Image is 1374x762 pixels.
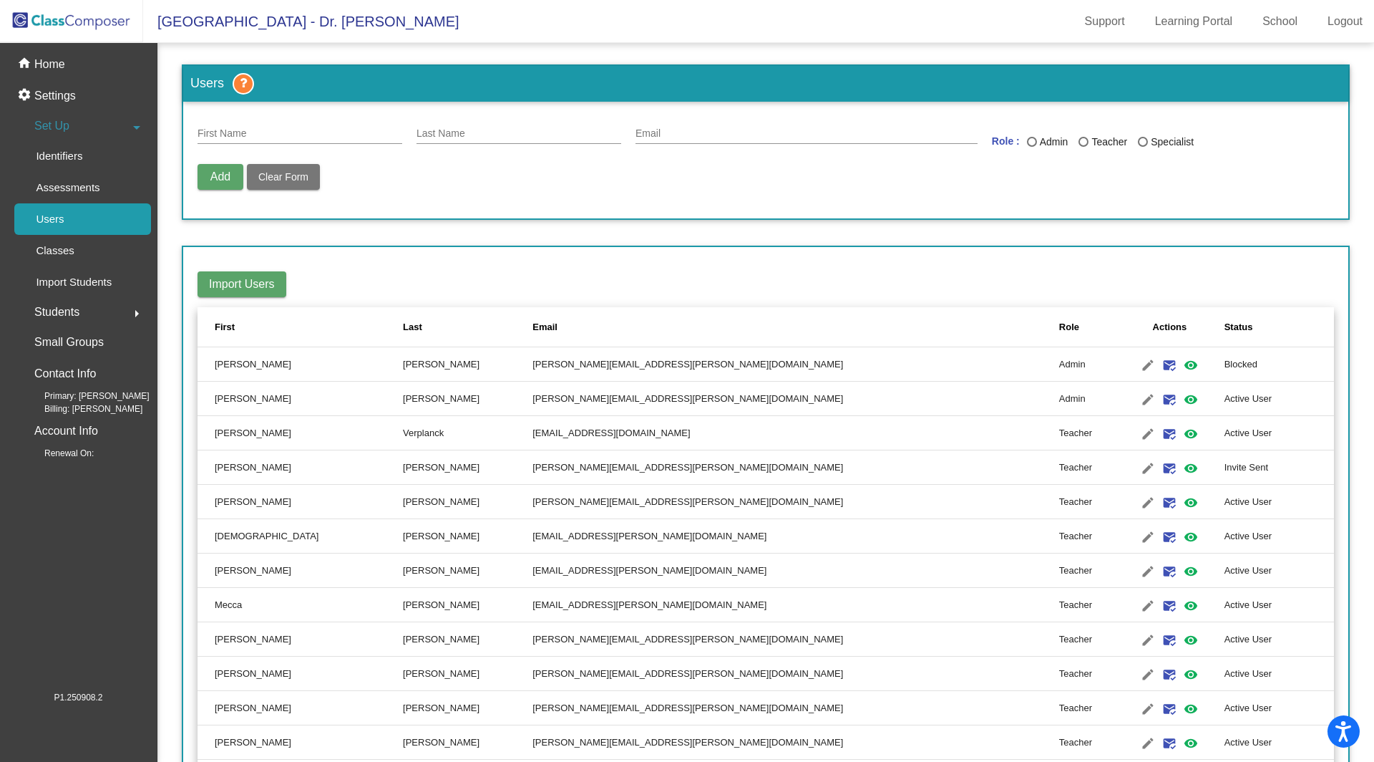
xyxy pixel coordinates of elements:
[1316,10,1374,33] a: Logout
[1182,666,1199,683] mat-icon: visibility
[1161,597,1178,614] mat-icon: mark_email_read
[36,179,99,196] p: Assessments
[1161,666,1178,683] mat-icon: mark_email_read
[198,657,403,691] td: [PERSON_NAME]
[1182,563,1199,580] mat-icon: visibility
[403,450,532,485] td: [PERSON_NAME]
[1182,529,1199,546] mat-icon: visibility
[1224,725,1334,760] td: Active User
[1073,10,1136,33] a: Support
[1182,700,1199,718] mat-icon: visibility
[1148,135,1194,150] div: Specialist
[1115,307,1224,347] th: Actions
[1224,485,1334,519] td: Active User
[1182,460,1199,477] mat-icon: visibility
[1161,700,1178,718] mat-icon: mark_email_read
[1182,494,1199,511] mat-icon: visibility
[1224,416,1334,450] td: Active User
[198,725,403,760] td: [PERSON_NAME]
[21,402,142,415] span: Billing: [PERSON_NAME]
[403,657,532,691] td: [PERSON_NAME]
[1139,597,1156,614] mat-icon: edit
[143,10,459,33] span: [GEOGRAPHIC_DATA] - Dr. [PERSON_NAME]
[1139,563,1156,580] mat-icon: edit
[532,622,1059,657] td: [PERSON_NAME][EMAIL_ADDRESS][PERSON_NAME][DOMAIN_NAME]
[1059,347,1115,382] td: Admin
[403,320,422,334] div: Last
[532,347,1059,382] td: [PERSON_NAME][EMAIL_ADDRESS][PERSON_NAME][DOMAIN_NAME]
[1059,519,1115,554] td: Teacher
[198,128,402,140] input: First Name
[1224,347,1334,382] td: Blocked
[532,588,1059,622] td: [EMAIL_ADDRESS][PERSON_NAME][DOMAIN_NAME]
[992,134,1020,150] mat-label: Role :
[1139,494,1156,511] mat-icon: edit
[532,450,1059,485] td: [PERSON_NAME][EMAIL_ADDRESS][PERSON_NAME][DOMAIN_NAME]
[1224,691,1334,725] td: Active User
[1059,657,1115,691] td: Teacher
[215,320,235,334] div: First
[198,416,403,450] td: [PERSON_NAME]
[1059,485,1115,519] td: Teacher
[183,66,1348,102] h3: Users
[198,519,403,554] td: [DEMOGRAPHIC_DATA]
[403,519,532,554] td: [PERSON_NAME]
[1059,320,1115,334] div: Role
[1139,391,1156,408] mat-icon: edit
[21,390,150,402] span: Primary: [PERSON_NAME]
[1088,135,1127,150] div: Teacher
[198,554,403,588] td: [PERSON_NAME]
[1161,425,1178,443] mat-icon: mark_email_read
[1224,320,1253,334] div: Status
[1182,632,1199,649] mat-icon: visibility
[1224,657,1334,691] td: Active User
[1139,357,1156,374] mat-icon: edit
[1139,460,1156,477] mat-icon: edit
[198,164,243,190] button: Add
[1251,10,1309,33] a: School
[209,278,275,290] span: Import Users
[403,691,532,725] td: [PERSON_NAME]
[1037,135,1068,150] div: Admin
[1182,357,1199,374] mat-icon: visibility
[635,128,978,140] input: E Mail
[1224,382,1334,416] td: Active User
[128,305,145,322] mat-icon: arrow_right
[416,128,621,140] input: Last Name
[1059,691,1115,725] td: Teacher
[34,116,69,136] span: Set Up
[403,347,532,382] td: [PERSON_NAME]
[34,332,104,352] p: Small Groups
[215,320,403,334] div: First
[128,119,145,136] mat-icon: arrow_drop_down
[34,56,65,73] p: Home
[1224,554,1334,588] td: Active User
[1027,134,1204,150] mat-radio-group: Last Name
[1161,357,1178,374] mat-icon: mark_email_read
[1139,632,1156,649] mat-icon: edit
[403,485,532,519] td: [PERSON_NAME]
[403,588,532,622] td: [PERSON_NAME]
[1139,425,1156,443] mat-icon: edit
[1059,450,1115,485] td: Teacher
[1161,494,1178,511] mat-icon: mark_email_read
[1161,529,1178,546] mat-icon: mark_email_read
[1139,666,1156,683] mat-icon: edit
[1059,320,1079,334] div: Role
[403,382,532,416] td: [PERSON_NAME]
[1182,425,1199,443] mat-icon: visibility
[403,554,532,588] td: [PERSON_NAME]
[1182,391,1199,408] mat-icon: visibility
[403,622,532,657] td: [PERSON_NAME]
[36,242,74,259] p: Classes
[1224,519,1334,554] td: Active User
[36,211,64,228] p: Users
[532,519,1059,554] td: [EMAIL_ADDRESS][PERSON_NAME][DOMAIN_NAME]
[1182,735,1199,752] mat-icon: visibility
[532,320,557,334] div: Email
[198,588,403,622] td: Mecca
[36,274,112,291] p: Import Students
[1161,391,1178,408] mat-icon: mark_email_read
[1059,588,1115,622] td: Teacher
[258,171,308,183] span: Clear Form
